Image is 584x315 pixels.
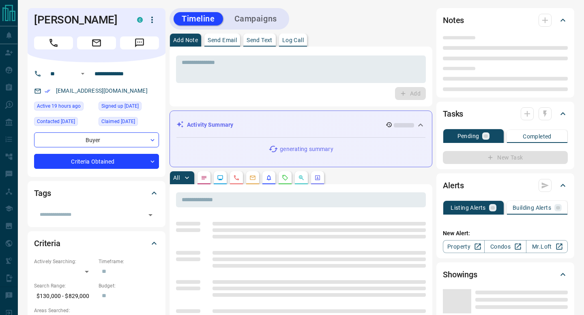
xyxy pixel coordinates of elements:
div: Tags [34,183,159,203]
span: Claimed [DATE] [101,117,135,126]
p: Areas Searched: [34,307,159,314]
a: Condos [484,240,526,253]
p: Building Alerts [513,205,551,211]
p: Send Email [208,37,237,43]
p: Add Note [173,37,198,43]
p: Completed [523,134,552,139]
svg: Emails [249,175,256,181]
span: Call [34,36,73,49]
div: Activity Summary [176,117,425,132]
span: Contacted [DATE] [37,117,75,126]
a: Mr.Loft [526,240,568,253]
p: Search Range: [34,282,94,289]
div: condos.ca [137,17,143,23]
div: Sat Jan 20 2024 [99,102,159,113]
h2: Tags [34,187,51,200]
p: All [173,175,180,181]
p: Listing Alerts [451,205,486,211]
div: Showings [443,265,568,284]
p: generating summary [280,145,333,153]
span: Email [77,36,116,49]
svg: Notes [201,175,207,181]
button: Campaigns [226,12,285,26]
svg: Agent Actions [314,175,321,181]
svg: Listing Alerts [266,175,272,181]
p: $130,000 - $829,000 [34,289,94,303]
h2: Alerts [443,179,464,192]
span: Message [120,36,159,49]
h2: Showings [443,268,477,281]
svg: Requests [282,175,288,181]
span: Signed up [DATE] [101,102,139,110]
a: [EMAIL_ADDRESS][DOMAIN_NAME] [56,87,148,94]
a: Property [443,240,485,253]
div: Criteria Obtained [34,154,159,169]
span: Active 19 hours ago [37,102,81,110]
p: Pending [457,133,479,139]
p: Activity Summary [187,121,233,129]
p: Log Call [282,37,304,43]
button: Open [145,209,156,221]
div: Mon Sep 15 2025 [34,102,94,113]
p: Budget: [99,282,159,289]
svg: Calls [233,175,240,181]
p: Send Text [247,37,273,43]
button: Timeline [174,12,223,26]
p: Timeframe: [99,258,159,265]
h2: Criteria [34,237,60,250]
h2: Tasks [443,107,463,120]
div: Tasks [443,104,568,123]
h1: [PERSON_NAME] [34,13,125,26]
div: Alerts [443,176,568,195]
div: Fri Sep 05 2025 [34,117,94,128]
button: Open [78,69,88,79]
div: Notes [443,11,568,30]
h2: Notes [443,14,464,27]
svg: Lead Browsing Activity [217,175,223,181]
p: Actively Searching: [34,258,94,265]
p: New Alert: [443,229,568,238]
div: Tue Aug 05 2025 [99,117,159,128]
svg: Email Verified [45,88,50,94]
div: Buyer [34,132,159,147]
svg: Opportunities [298,175,305,181]
div: Criteria [34,234,159,253]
